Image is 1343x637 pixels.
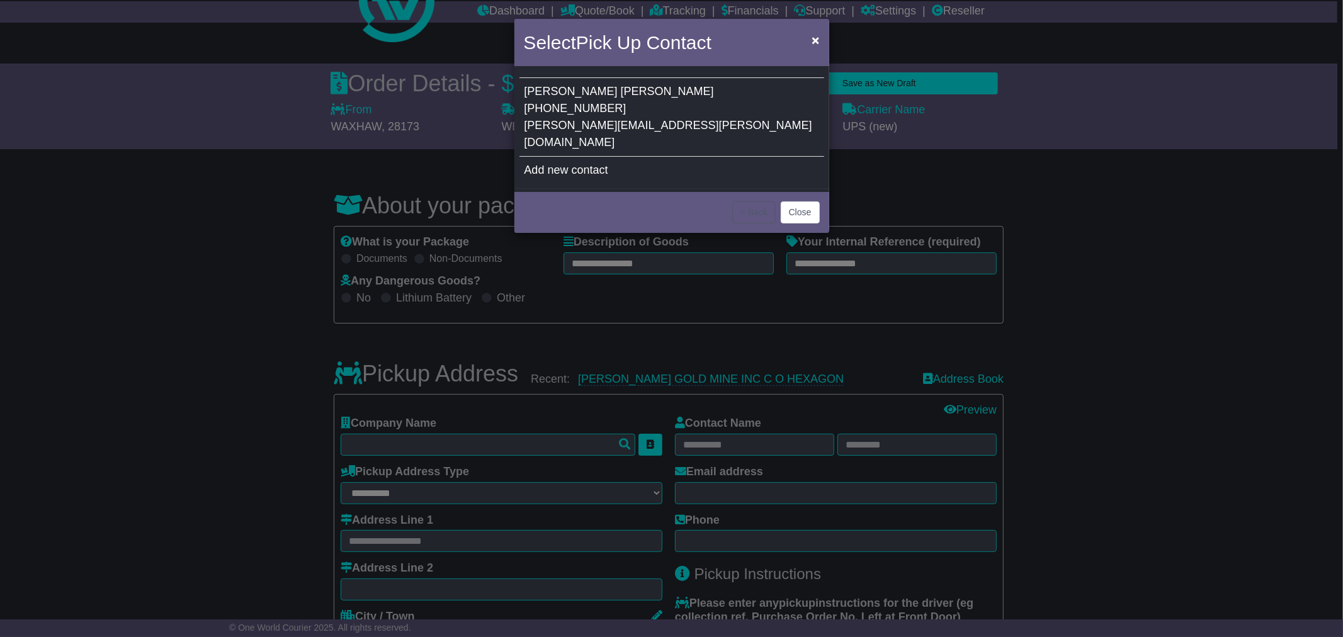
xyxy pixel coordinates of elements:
span: Add new contact [524,164,608,176]
span: × [812,33,819,47]
span: [PERSON_NAME] [621,85,714,98]
span: Contact [647,32,711,53]
button: < Back [732,201,776,223]
span: Pick Up [576,32,641,53]
span: [PERSON_NAME] [524,85,618,98]
button: Close [805,27,825,53]
span: [PHONE_NUMBER] [524,102,626,115]
span: [PERSON_NAME][EMAIL_ADDRESS][PERSON_NAME][DOMAIN_NAME] [524,119,812,149]
button: Close [781,201,820,223]
h4: Select [524,28,711,57]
